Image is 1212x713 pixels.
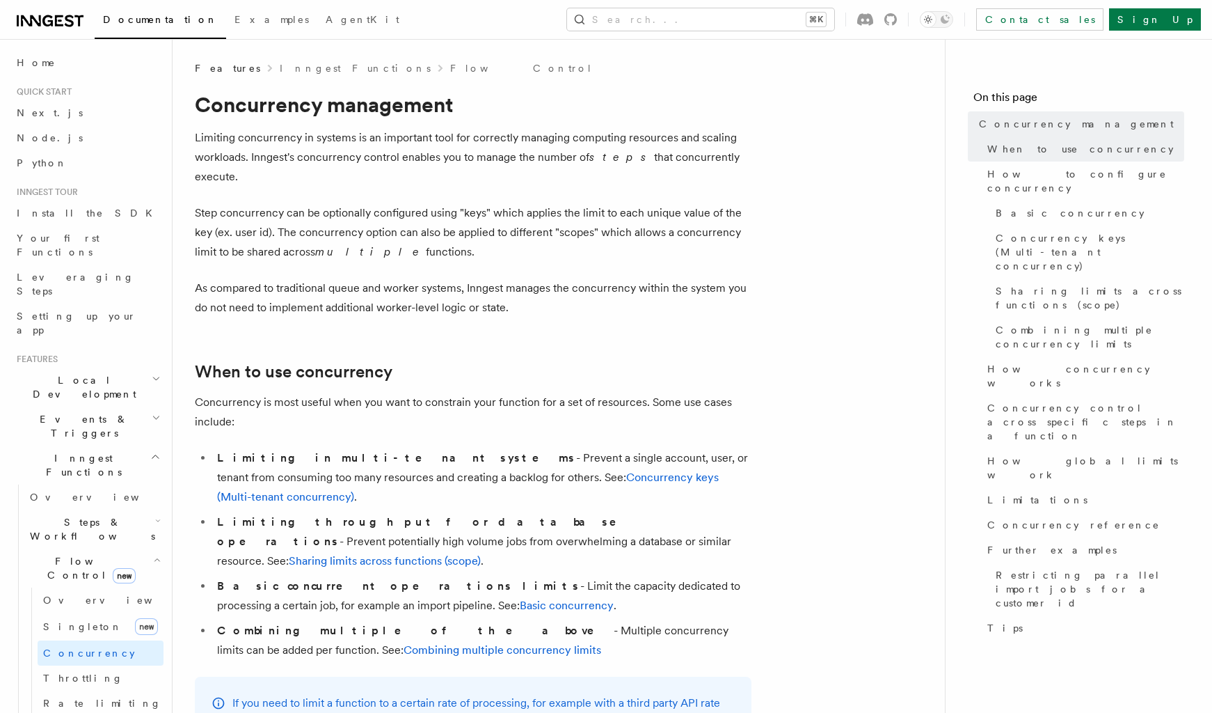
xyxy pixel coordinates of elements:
span: Further examples [987,543,1117,557]
a: Leveraging Steps [11,265,164,304]
span: Inngest Functions [11,451,150,479]
span: Local Development [11,373,152,401]
a: Basic concurrency [990,201,1184,226]
span: Restricting parallel import jobs for a customer id [996,568,1184,610]
span: When to use concurrency [987,142,1174,156]
button: Steps & Workflows [24,510,164,549]
span: Your first Functions [17,233,99,258]
a: When to use concurrency [195,362,392,382]
span: AgentKit [326,14,399,25]
h4: On this page [973,89,1184,111]
span: Next.js [17,107,83,118]
a: Home [11,50,164,75]
span: Quick start [11,86,72,97]
a: Singletonnew [38,613,164,641]
span: Concurrency keys (Multi-tenant concurrency) [996,231,1184,273]
span: Sharing limits across functions (scope) [996,284,1184,312]
a: Concurrency keys (Multi-tenant concurrency) [990,226,1184,279]
a: Sharing limits across functions (scope) [289,554,481,567]
span: Basic concurrency [996,206,1145,220]
span: Steps & Workflows [24,515,155,543]
span: Concurrency [43,648,135,659]
li: - Limit the capacity dedicated to processing a certain job, for example an import pipeline. See: . [213,577,751,616]
span: Leveraging Steps [17,272,134,297]
p: As compared to traditional queue and worker systems, Inngest manages the concurrency within the s... [195,279,751,318]
h1: Concurrency management [195,92,751,117]
a: Python [11,150,164,175]
strong: Basic concurrent operations limits [217,579,580,593]
a: Next.js [11,100,164,125]
a: How concurrency works [982,356,1184,395]
span: How concurrency works [987,362,1184,390]
span: Install the SDK [17,207,161,219]
p: Concurrency is most useful when you want to constrain your function for a set of resources. Some ... [195,393,751,432]
span: Inngest tour [11,187,78,198]
a: Throttling [38,666,164,691]
button: Events & Triggers [11,407,164,446]
p: Step concurrency can be optionally configured using "keys" which applies the limit to each unique... [195,203,751,262]
span: Overview [43,595,186,606]
span: Concurrency control across specific steps in a function [987,401,1184,443]
span: Concurrency management [979,117,1174,131]
span: Events & Triggers [11,412,152,440]
strong: Limiting throughput for database operations [217,515,636,548]
span: Home [17,56,56,70]
a: Documentation [95,4,226,39]
a: Overview [38,588,164,613]
a: Your first Functions [11,226,164,265]
a: Examples [226,4,317,38]
a: Sharing limits across functions (scope) [990,279,1184,318]
a: Install the SDK [11,201,164,226]
span: Combining multiple concurrency limits [996,323,1184,351]
span: Flow Control [24,554,153,582]
span: Examples [234,14,309,25]
a: Combining multiple concurrency limits [990,318,1184,356]
a: Basic concurrency [520,599,614,612]
a: Concurrency management [973,111,1184,136]
span: How global limits work [987,454,1184,482]
a: When to use concurrency [982,136,1184,162]
a: Flow Control [450,61,593,75]
a: Contact sales [976,8,1103,31]
span: Features [195,61,260,75]
button: Inngest Functions [11,446,164,485]
span: Node.js [17,132,83,143]
a: Node.js [11,125,164,150]
span: Setting up your app [17,311,136,336]
a: Restricting parallel import jobs for a customer id [990,563,1184,616]
kbd: ⌘K [806,13,826,26]
span: Overview [30,492,173,503]
a: Concurrency reference [982,512,1184,538]
button: Toggle dark mode [920,11,953,28]
span: Python [17,157,67,169]
a: Concurrency [38,641,164,666]
a: Further examples [982,538,1184,563]
span: Concurrency reference [987,518,1160,532]
button: Search...⌘K [567,8,834,31]
a: Combining multiple concurrency limits [404,643,601,657]
li: - Multiple concurrency limits can be added per function. See: [213,621,751,660]
p: Limiting concurrency in systems is an important tool for correctly managing computing resources a... [195,128,751,187]
strong: Combining multiple of the above [217,624,614,637]
span: How to configure concurrency [987,167,1184,195]
span: Limitations [987,493,1087,507]
span: Features [11,354,58,365]
button: Flow Controlnew [24,549,164,588]
button: Local Development [11,368,164,407]
span: Throttling [43,673,123,684]
a: Concurrency control across specific steps in a function [982,395,1184,448]
span: new [135,618,158,635]
a: Overview [24,485,164,510]
span: Tips [987,621,1023,635]
a: Setting up your app [11,304,164,343]
a: Tips [982,616,1184,641]
span: Rate limiting [43,698,161,709]
a: How to configure concurrency [982,162,1184,201]
a: AgentKit [317,4,408,38]
a: Inngest Functions [280,61,431,75]
li: - Prevent potentially high volume jobs from overwhelming a database or similar resource. See: . [213,512,751,571]
a: Sign Up [1109,8,1201,31]
span: Singleton [43,621,122,632]
span: Documentation [103,14,218,25]
strong: Limiting in multi-tenant systems [217,451,576,464]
